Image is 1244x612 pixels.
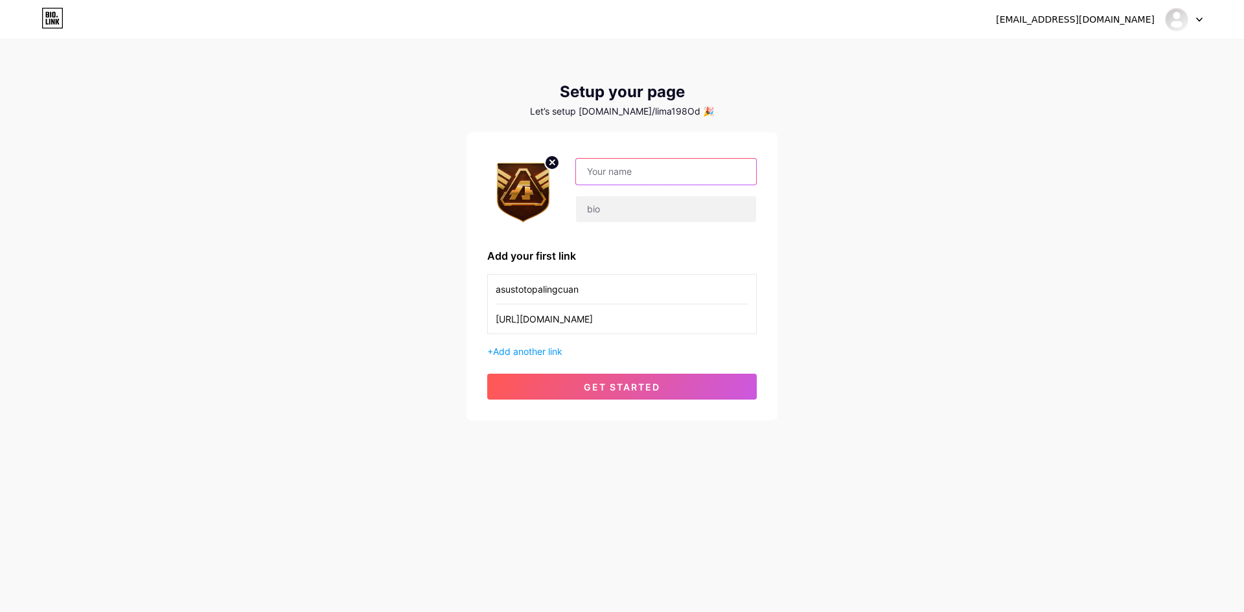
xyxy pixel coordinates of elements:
[487,345,757,358] div: +
[496,275,748,304] input: Link name (My Instagram)
[496,304,748,334] input: URL (https://instagram.com/yourname)
[487,248,757,264] div: Add your first link
[584,381,660,392] span: get started
[487,153,560,227] img: profile pic
[996,13,1155,27] div: [EMAIL_ADDRESS][DOMAIN_NAME]
[466,83,777,101] div: Setup your page
[493,346,562,357] span: Add another link
[466,106,777,117] div: Let’s setup [DOMAIN_NAME]/lima198Od 🎉
[576,159,756,185] input: Your name
[576,196,756,222] input: bio
[487,374,757,400] button: get started
[1164,7,1189,32] img: Lima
